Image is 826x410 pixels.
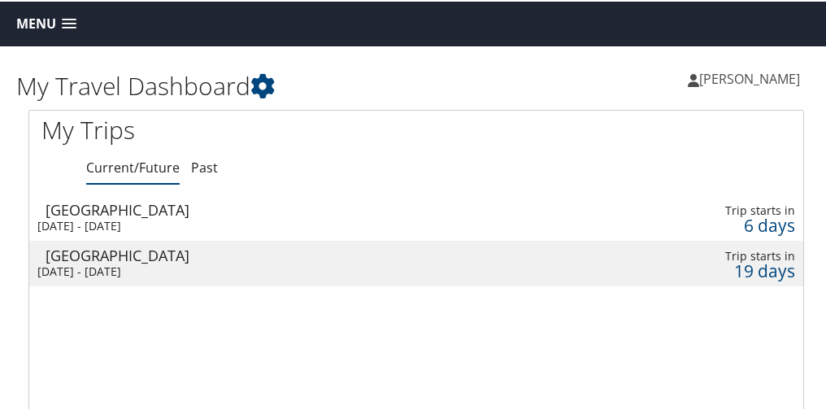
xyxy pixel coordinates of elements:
a: Current/Future [86,157,180,175]
div: [GEOGRAPHIC_DATA] [46,246,539,261]
a: [PERSON_NAME] [688,53,816,102]
span: [PERSON_NAME] [699,68,800,86]
a: Past [191,157,218,175]
div: Trip starts in [629,247,795,262]
div: [GEOGRAPHIC_DATA] [46,201,539,216]
h1: My Trips [41,111,404,146]
div: Trip starts in [629,202,795,216]
h1: My Travel Dashboard [16,68,416,102]
div: [DATE] - [DATE] [37,263,531,277]
div: 19 days [629,262,795,277]
div: [DATE] - [DATE] [37,217,531,232]
div: 6 days [629,216,795,231]
span: Menu [16,15,56,30]
a: Menu [8,9,85,36]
